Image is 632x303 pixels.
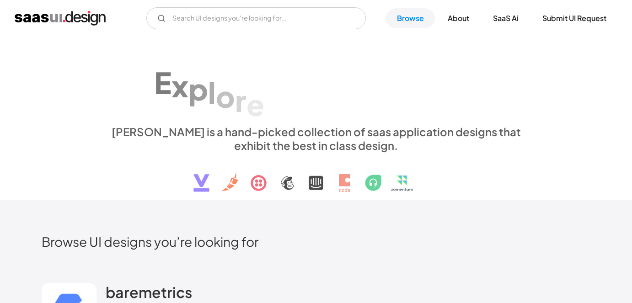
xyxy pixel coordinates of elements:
h1: Explore SaaS UI design patterns & interactions. [106,46,526,116]
h2: baremetrics [106,283,192,301]
div: E [154,65,171,100]
a: Submit UI Request [531,8,617,28]
a: About [437,8,480,28]
a: Browse [386,8,435,28]
div: [PERSON_NAME] is a hand-picked collection of saas application designs that exhibit the best in cl... [106,125,526,152]
div: l [208,75,216,110]
div: r [235,83,246,118]
img: text, icon, saas logo [177,152,455,200]
div: e [246,87,264,122]
input: Search UI designs you're looking for... [146,7,366,29]
a: SaaS Ai [482,8,530,28]
div: o [216,79,235,114]
div: x [171,68,188,103]
a: home [15,11,106,26]
form: Email Form [146,7,366,29]
div: p [188,71,208,106]
h2: Browse UI designs you’re looking for [42,234,590,250]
